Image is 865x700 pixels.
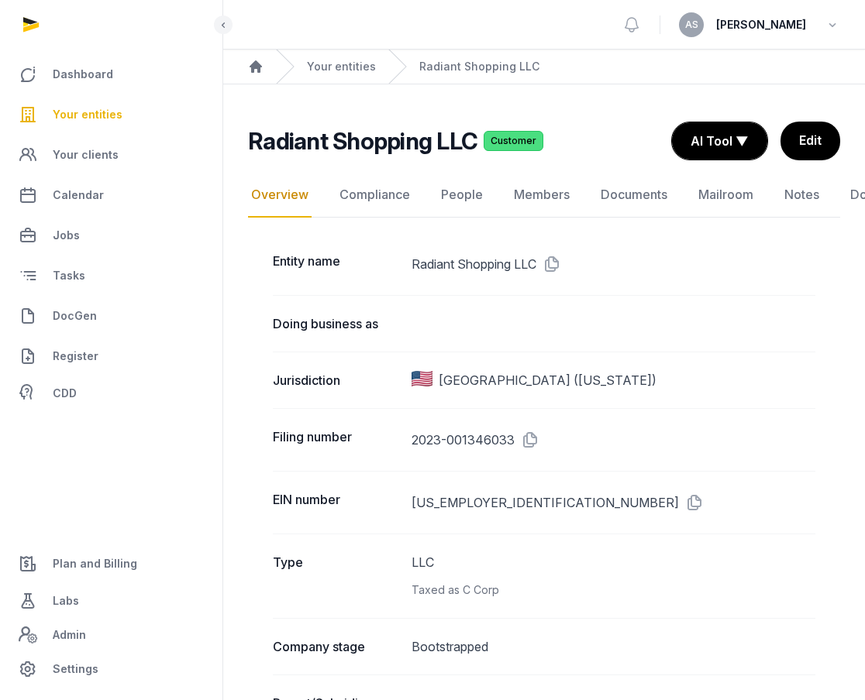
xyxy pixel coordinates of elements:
[12,338,210,375] a: Register
[716,15,806,34] span: [PERSON_NAME]
[12,136,210,173] a: Your clients
[273,637,399,656] dt: Company stage
[438,173,486,218] a: People
[307,59,376,74] a: Your entities
[12,96,210,133] a: Your entities
[672,122,767,160] button: AI Tool ▼
[53,592,79,610] span: Labs
[412,427,815,452] dd: 2023-001346033
[484,131,543,151] span: Customer
[248,127,477,155] h2: Radiant Shopping LLC
[273,371,399,389] dt: Jurisdiction
[53,347,98,365] span: Register
[679,12,704,37] button: AS
[781,122,840,160] a: Edit
[53,146,119,164] span: Your clients
[685,20,698,29] span: AS
[12,582,210,619] a: Labs
[53,660,98,678] span: Settings
[511,173,573,218] a: Members
[53,65,113,84] span: Dashboard
[336,173,413,218] a: Compliance
[53,105,122,124] span: Your entities
[273,553,399,599] dt: Type
[273,314,399,333] dt: Doing business as
[53,307,97,325] span: DocGen
[12,177,210,214] a: Calendar
[273,252,399,276] dt: Entity name
[412,490,815,515] dd: [US_EMPLOYER_IDENTIFICATION_NUMBER]
[53,554,137,573] span: Plan and Billing
[12,257,210,294] a: Tasks
[53,226,80,245] span: Jobs
[412,252,815,276] dd: Radiant Shopping LLC
[223,50,865,84] nav: Breadcrumb
[412,553,815,599] dd: LLC
[781,173,822,218] a: Notes
[248,173,840,218] nav: Tabs
[439,371,657,389] span: [GEOGRAPHIC_DATA] ([US_STATE])
[598,173,670,218] a: Documents
[273,490,399,515] dt: EIN number
[12,56,210,93] a: Dashboard
[412,637,815,656] dd: Bootstrapped
[53,384,77,403] span: CDD
[53,186,104,204] span: Calendar
[412,581,815,599] div: Taxed as C Corp
[419,59,539,74] a: Radiant Shopping LLC
[53,266,85,285] span: Tasks
[273,427,399,452] dt: Filing number
[12,619,210,650] a: Admin
[12,217,210,254] a: Jobs
[695,173,756,218] a: Mailroom
[53,626,86,644] span: Admin
[12,650,210,688] a: Settings
[12,297,210,335] a: DocGen
[12,545,210,582] a: Plan and Billing
[248,173,312,218] a: Overview
[12,378,210,409] a: CDD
